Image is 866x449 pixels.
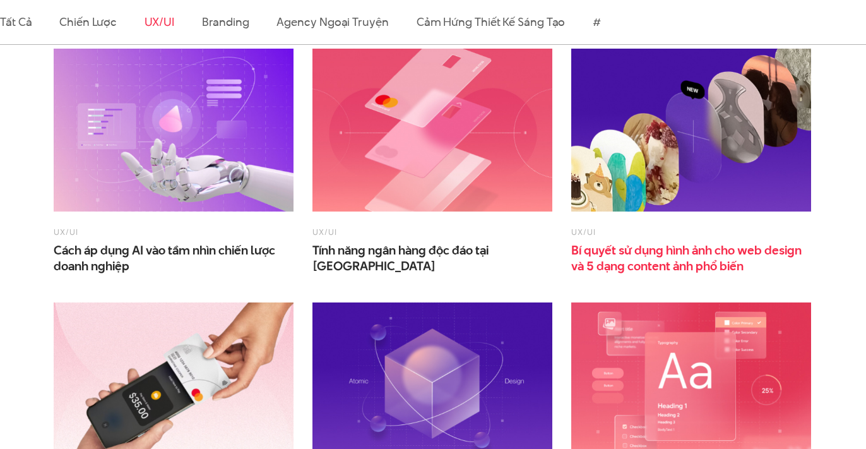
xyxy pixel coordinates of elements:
img: Tính năng ngân hàng độc đáo tại Châu Á [312,49,552,212]
span: và 5 dạng content ảnh phổ biến [571,258,744,274]
a: Agency ngoại truyện [276,14,388,30]
a: Tính năng ngân hàng độc đáo tại [GEOGRAPHIC_DATA] [312,242,552,274]
a: UX/UI [54,226,78,237]
span: Bí quyết sử dụng hình ảnh cho web design [571,242,811,274]
a: Branding [202,14,249,30]
a: Bí quyết sử dụng hình ảnh cho web designvà 5 dạng content ảnh phổ biến [571,242,811,274]
a: UX/UI [312,226,337,237]
span: Cách áp dụng AI vào tầm nhìn chiến lược [54,242,294,274]
a: # [593,14,601,30]
span: doanh nghiệp [54,258,129,274]
img: Cách áp dụng AI vào tầm nhìn chiến lược doanh nghiệp [54,49,294,212]
a: UX/UI [571,226,596,237]
a: Cách áp dụng AI vào tầm nhìn chiến lượcdoanh nghiệp [54,242,294,274]
img: Bí quyết sử dụng hình ảnh cho web design và 5 dạng content ảnh phổ biến [571,49,811,212]
a: Cảm hứng thiết kế sáng tạo [417,14,566,30]
a: Chiến lược [59,14,116,30]
a: UX/UI [145,14,175,30]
